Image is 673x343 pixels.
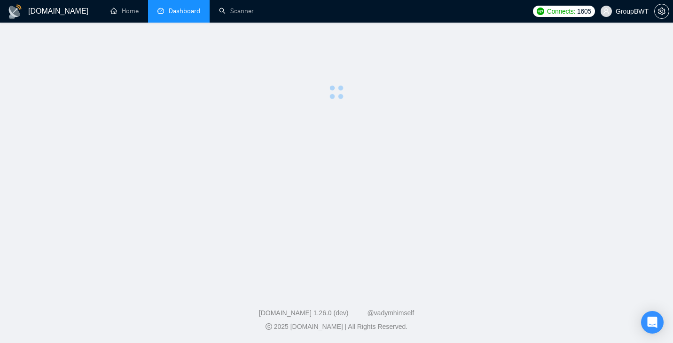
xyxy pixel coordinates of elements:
a: [DOMAIN_NAME] 1.26.0 (dev) [259,309,349,317]
span: dashboard [157,8,164,14]
span: setting [655,8,669,15]
a: setting [654,8,669,15]
img: upwork-logo.png [537,8,544,15]
span: Connects: [547,6,575,16]
span: Dashboard [169,7,200,15]
a: searchScanner [219,7,254,15]
button: setting [654,4,669,19]
span: user [603,8,610,15]
div: 2025 [DOMAIN_NAME] | All Rights Reserved. [8,322,665,332]
div: Open Intercom Messenger [641,311,664,334]
a: @vadymhimself [367,309,414,317]
span: copyright [266,323,272,330]
span: 1605 [577,6,591,16]
img: logo [8,4,23,19]
a: homeHome [110,7,139,15]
